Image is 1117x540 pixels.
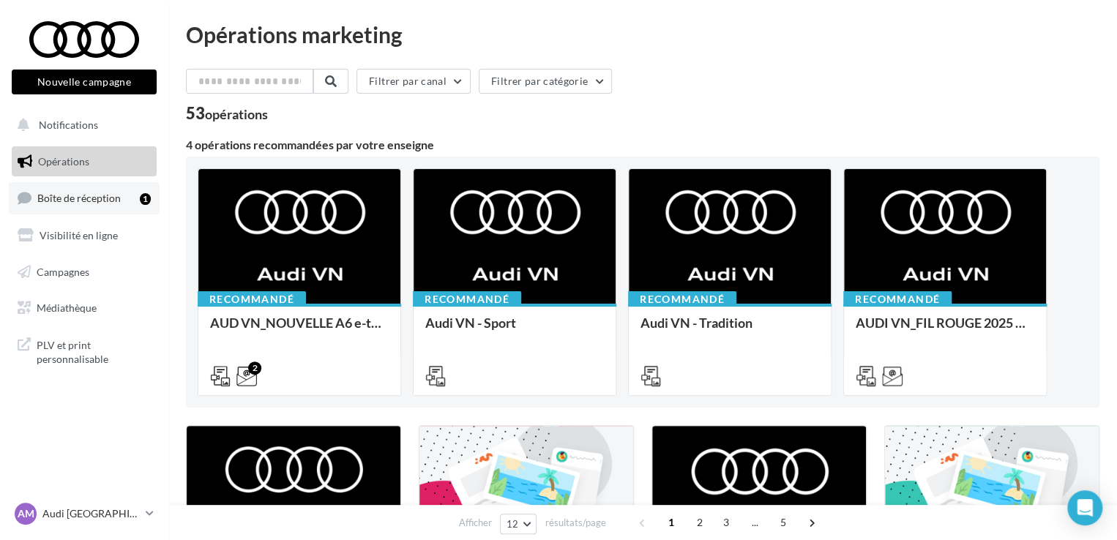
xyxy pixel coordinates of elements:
a: Opérations [9,146,160,177]
div: Audi VN - Tradition [640,315,819,345]
div: Audi VN - Sport [425,315,604,345]
span: Campagnes [37,265,89,277]
span: 5 [772,511,795,534]
span: 1 [660,511,683,534]
span: Opérations [38,155,89,168]
span: 2 [688,511,711,534]
div: 53 [186,105,268,121]
span: Visibilité en ligne [40,229,118,241]
a: Visibilité en ligne [9,220,160,251]
button: Filtrer par canal [356,69,471,94]
button: Nouvelle campagne [12,70,157,94]
span: résultats/page [545,516,605,530]
button: 12 [500,514,537,534]
div: Open Intercom Messenger [1067,490,1102,525]
div: Opérations marketing [186,23,1099,45]
span: Boîte de réception [37,192,121,204]
div: AUD VN_NOUVELLE A6 e-tron [210,315,389,345]
span: PLV et print personnalisable [37,335,151,367]
span: 12 [507,518,519,530]
span: Médiathèque [37,301,97,314]
span: Notifications [39,119,98,131]
div: 4 opérations recommandées par votre enseigne [186,139,1099,151]
div: 2 [248,361,261,375]
a: Boîte de réception1 [9,182,160,214]
a: PLV et print personnalisable [9,329,160,372]
div: Recommandé [843,291,952,307]
div: AUDI VN_FIL ROUGE 2025 - A1, Q2, Q3, Q5 et Q4 e-tron [856,315,1034,345]
span: ... [743,511,766,534]
div: opérations [205,108,268,121]
div: Recommandé [413,291,521,307]
button: Filtrer par catégorie [479,69,612,94]
span: Afficher [459,516,492,530]
span: 3 [714,511,738,534]
div: Recommandé [628,291,736,307]
span: AM [18,506,34,521]
p: Audi [GEOGRAPHIC_DATA] [42,506,140,521]
div: 1 [140,193,151,205]
a: Médiathèque [9,293,160,323]
a: Campagnes [9,257,160,288]
button: Notifications [9,110,154,140]
div: Recommandé [198,291,306,307]
a: AM Audi [GEOGRAPHIC_DATA] [12,500,157,528]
